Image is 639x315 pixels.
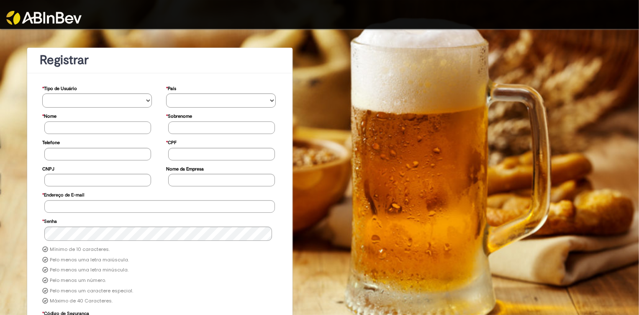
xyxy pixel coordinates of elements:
label: Senha [42,214,57,227]
label: Nome [42,109,56,121]
label: Pelo menos um número. [50,277,106,284]
label: Pelo menos uma letra minúscula. [50,267,128,274]
img: ABInbev-white.png [6,11,82,25]
label: Pelo menos uma letra maiúscula. [50,257,129,263]
label: Telefone [42,136,60,148]
label: CNPJ [42,162,54,174]
label: Pelo menos um caractere especial. [50,288,133,294]
label: Sobrenome [166,109,192,121]
label: País [166,82,176,94]
label: Tipo de Usuário [42,82,77,94]
label: Endereço de E-mail [42,188,84,200]
label: Nome da Empresa [166,162,204,174]
label: CPF [166,136,177,148]
label: Mínimo de 10 caracteres. [50,246,110,253]
label: Máximo de 40 Caracteres. [50,298,113,305]
h1: Registrar [40,53,280,67]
